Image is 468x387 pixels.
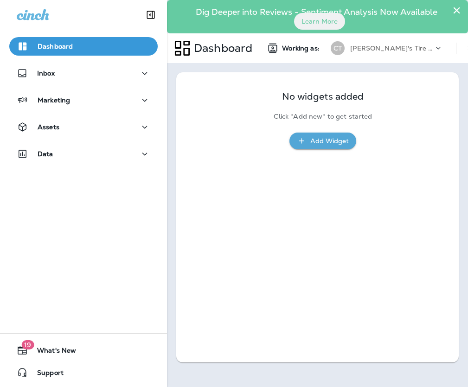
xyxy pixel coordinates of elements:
[274,113,372,121] p: Click "Add new" to get started
[21,340,34,349] span: 19
[9,363,158,382] button: Support
[9,37,158,56] button: Dashboard
[9,341,158,360] button: 19What's New
[331,41,345,55] div: CT
[282,93,364,101] p: No widgets added
[38,123,59,131] p: Assets
[9,91,158,109] button: Marketing
[9,118,158,136] button: Assets
[452,3,461,18] button: Close
[310,135,349,147] div: Add Widget
[138,6,164,24] button: Collapse Sidebar
[190,41,252,55] p: Dashboard
[38,150,53,158] p: Data
[38,43,73,50] p: Dashboard
[282,44,321,52] span: Working as:
[37,70,55,77] p: Inbox
[38,96,70,104] p: Marketing
[9,64,158,82] button: Inbox
[28,347,76,358] span: What's New
[183,11,450,13] p: Dig Deeper into Reviews - Sentiment Analysis Now Available
[350,44,434,52] p: [PERSON_NAME]'s Tire & Auto
[289,133,356,150] button: Add Widget
[9,145,158,163] button: Data
[294,13,345,30] button: Learn More
[28,369,64,380] span: Support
